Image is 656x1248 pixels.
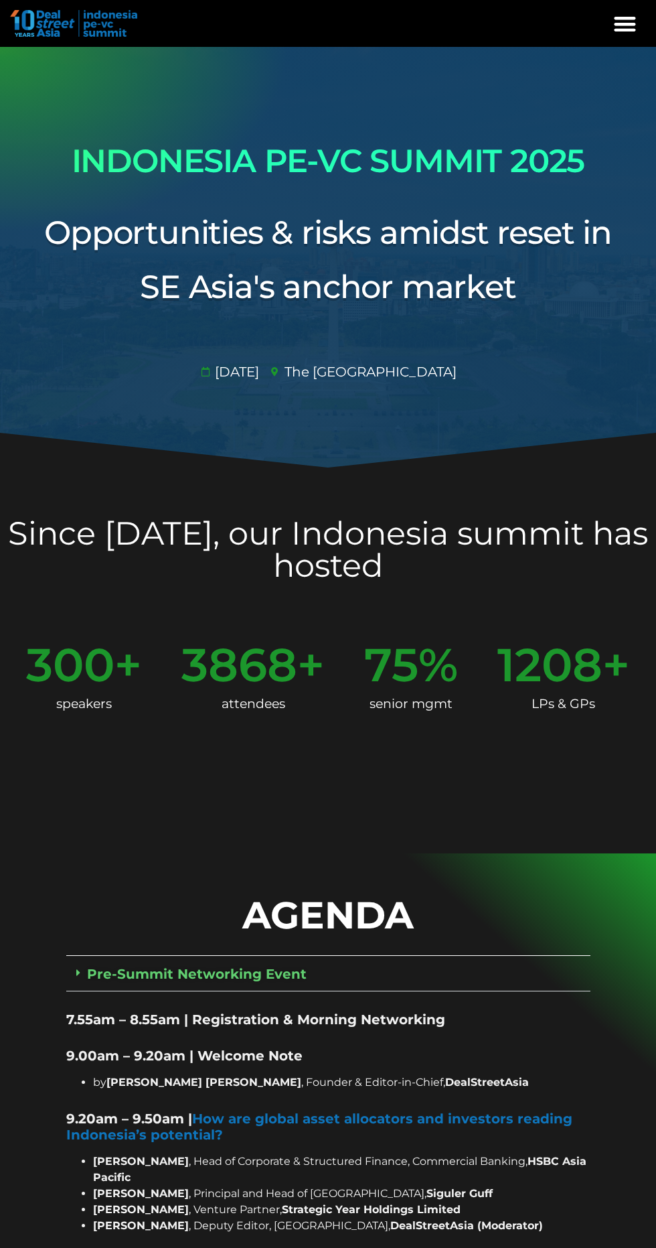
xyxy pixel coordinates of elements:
[418,642,458,688] span: %
[7,206,649,315] h3: Opportunities & risks amidst reset in SE Asia's anchor market
[93,1074,590,1091] li: by , Founder & Editor-in-Chief,
[364,688,458,720] div: senior mgmt
[93,1202,590,1218] li: , Venture Partner,
[7,134,649,189] h2: INDONESIA PE-VC SUMMIT 2025
[93,1187,189,1200] strong: [PERSON_NAME]
[66,1111,192,1127] strong: 9.20am – 9.50am |
[114,642,142,688] span: +
[66,1012,445,1028] strong: 7.55am – 8.55am | Registration & Morning Networking
[497,688,630,720] div: LPs & GPs
[497,642,602,688] span: 1208
[602,642,630,688] span: +
[607,6,643,42] div: Menu Toggle
[282,1203,461,1216] strong: Strategic Year Holdings Limited
[181,642,297,688] span: 3868
[426,1187,493,1200] strong: Siguler Guff
[26,688,142,720] div: speakers
[181,688,325,720] div: attendees
[281,362,457,382] span: The [GEOGRAPHIC_DATA]​
[66,887,590,943] p: AGENDA
[93,1203,189,1216] strong: [PERSON_NAME]
[297,642,325,688] span: +
[93,1218,590,1234] li: , Deputy Editor, [GEOGRAPHIC_DATA],
[66,1111,572,1143] a: How are global asset allocators and investors reading Indonesia’s potential?
[390,1219,543,1232] strong: DealStreetAsia (Moderator)
[445,1076,529,1089] strong: DealStreetAsia
[106,1076,301,1089] strong: [PERSON_NAME] [PERSON_NAME]
[93,1219,189,1232] strong: [PERSON_NAME]
[93,1154,590,1186] li: , Head of Corporate & Structured Finance, Commercial Banking,
[87,966,307,982] a: Pre-Summit Networking Event
[66,1048,303,1064] strong: 9.00am – 9.20am | Welcome Note
[93,1186,590,1202] li: , Principal and Head of [GEOGRAPHIC_DATA],
[26,642,114,688] span: 300
[212,362,259,382] span: [DATE]​
[364,642,418,688] span: 75
[93,1155,189,1168] strong: [PERSON_NAME]
[7,517,649,581] h2: Since [DATE], our Indonesia summit has hosted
